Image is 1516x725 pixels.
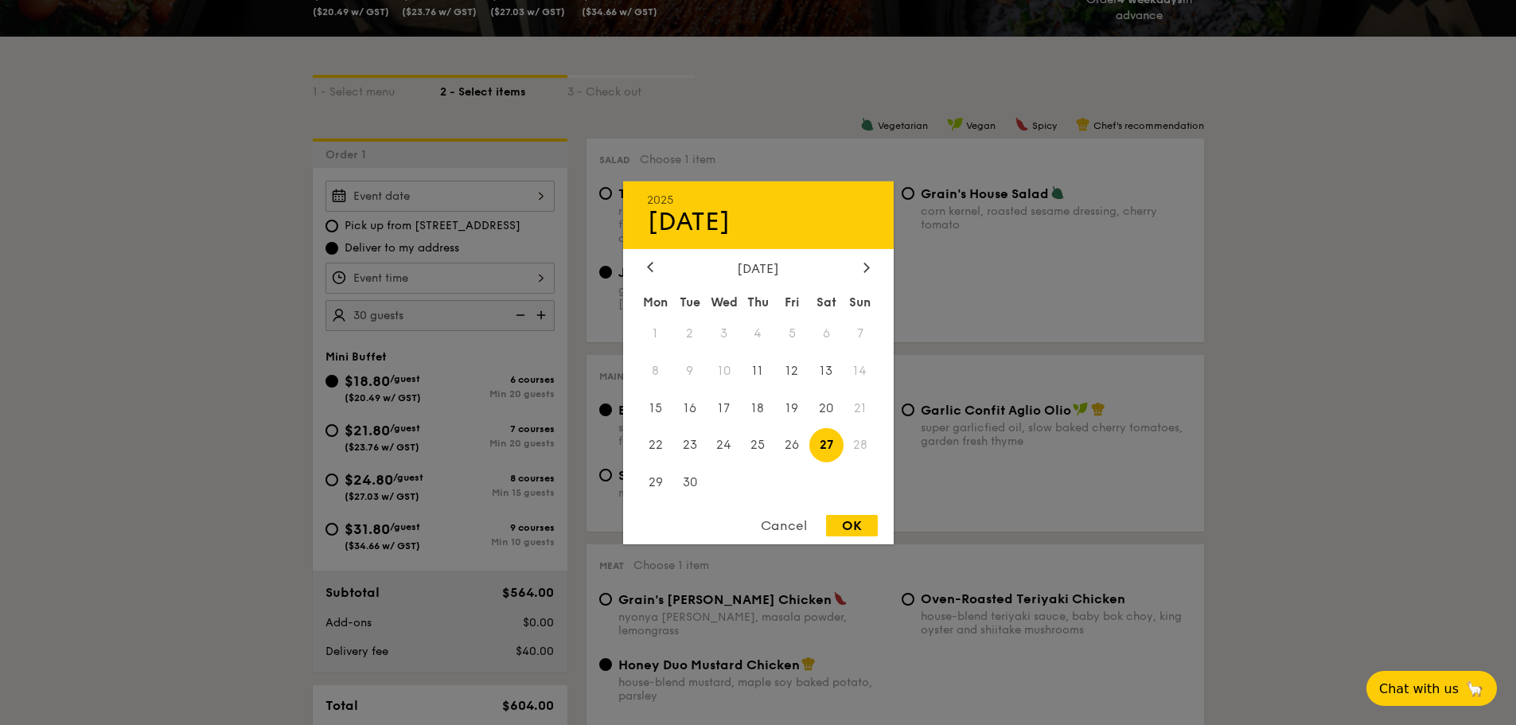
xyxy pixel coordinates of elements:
[639,466,673,500] span: 29
[745,515,823,536] div: Cancel
[775,287,809,316] div: Fri
[647,193,870,206] div: 2025
[672,287,707,316] div: Tue
[741,287,775,316] div: Thu
[741,428,775,462] span: 25
[1465,680,1484,698] span: 🦙
[707,287,741,316] div: Wed
[809,287,844,316] div: Sat
[775,353,809,388] span: 12
[672,353,707,388] span: 9
[672,316,707,350] span: 2
[707,391,741,425] span: 17
[707,353,741,388] span: 10
[775,316,809,350] span: 5
[639,428,673,462] span: 22
[775,391,809,425] span: 19
[809,353,844,388] span: 13
[741,391,775,425] span: 18
[809,316,844,350] span: 6
[707,428,741,462] span: 24
[844,316,878,350] span: 7
[639,316,673,350] span: 1
[1379,681,1459,696] span: Chat with us
[844,391,878,425] span: 21
[639,391,673,425] span: 15
[672,391,707,425] span: 16
[809,391,844,425] span: 20
[741,316,775,350] span: 4
[707,316,741,350] span: 3
[844,353,878,388] span: 14
[647,206,870,236] div: [DATE]
[741,353,775,388] span: 11
[672,466,707,500] span: 30
[844,287,878,316] div: Sun
[1366,671,1497,706] button: Chat with us🦙
[809,428,844,462] span: 27
[775,428,809,462] span: 26
[826,515,878,536] div: OK
[639,287,673,316] div: Mon
[639,353,673,388] span: 8
[647,260,870,275] div: [DATE]
[672,428,707,462] span: 23
[844,428,878,462] span: 28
